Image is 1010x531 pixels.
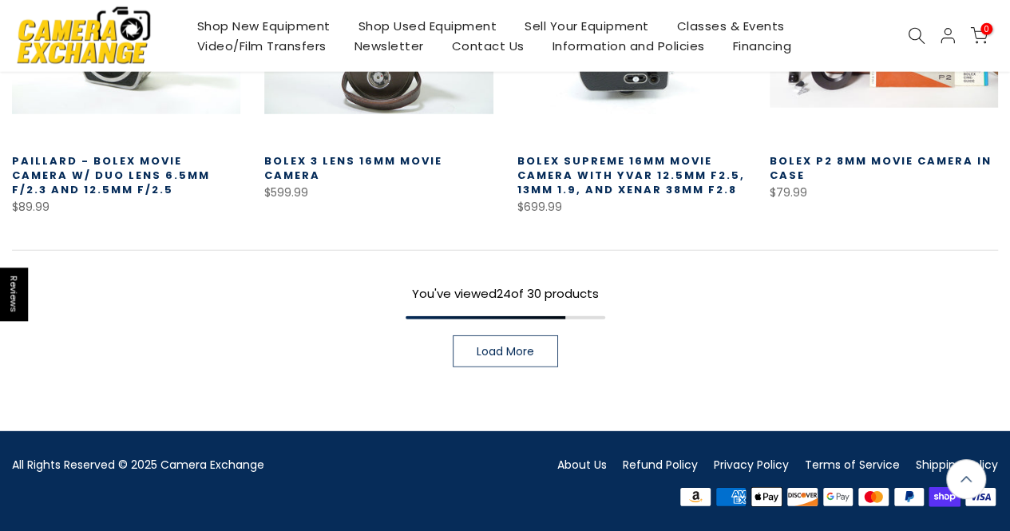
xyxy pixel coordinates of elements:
a: Financing [719,36,806,56]
a: Contact Us [438,36,538,56]
a: Privacy Policy [714,457,789,473]
a: Bolex P2 8mm Movie Camera in Case [770,153,992,183]
div: $599.99 [264,183,493,203]
a: Refund Policy [623,457,698,473]
a: Video/Film Transfers [183,36,340,56]
a: About Us [557,457,607,473]
img: visa [962,485,998,509]
a: Bolex 3 Lens 16mm Movie Camera [264,153,442,183]
div: $79.99 [770,183,998,203]
img: american express [713,485,749,509]
span: 0 [980,23,992,35]
div: $89.99 [12,197,240,217]
a: Shop Used Equipment [344,16,511,36]
img: discover [785,485,821,509]
a: 0 [970,27,988,45]
img: amazon payments [678,485,714,509]
img: paypal [891,485,927,509]
span: 24 [497,285,511,302]
a: Bolex Supreme 16MM Movie Camera with Yvar 12.5mm F2.5, 13MM 1.9, and Xenar 38MM F2.8 [517,153,745,197]
a: Information and Policies [538,36,719,56]
a: Sell Your Equipment [511,16,663,36]
img: shopify pay [927,485,963,509]
span: Load More [477,346,534,357]
div: All Rights Reserved © 2025 Camera Exchange [12,455,493,475]
a: Back to the top [946,459,986,499]
a: Load More [453,335,558,367]
a: Paillard - Bolex Movie Camera w/ Duo lens 6.5mm f/2.3 and 12.5mm f/2.5 [12,153,210,197]
img: master [856,485,892,509]
img: google pay [820,485,856,509]
a: Shop New Equipment [183,16,344,36]
span: You've viewed of 30 products [412,285,599,302]
a: Newsletter [340,36,438,56]
a: Shipping Policy [916,457,998,473]
div: $699.99 [517,197,746,217]
a: Classes & Events [663,16,798,36]
a: Terms of Service [805,457,900,473]
img: apple pay [749,485,785,509]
